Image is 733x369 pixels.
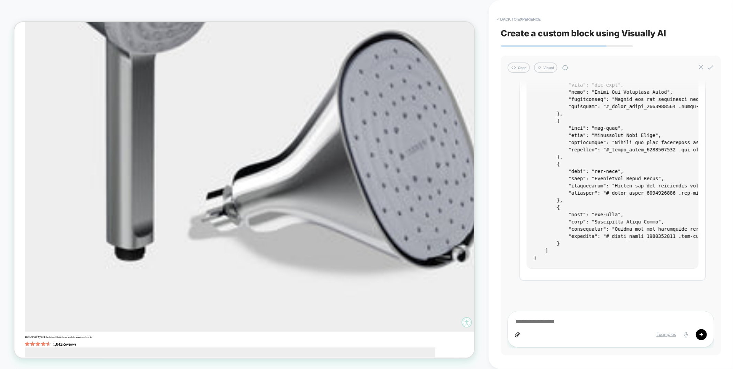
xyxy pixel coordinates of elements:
span: Create a custom block using Visually AI [501,28,721,38]
button: < Back to experience [494,14,544,25]
div: Examples [656,332,676,338]
button: Visual [534,62,557,73]
button: Code [508,62,530,73]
